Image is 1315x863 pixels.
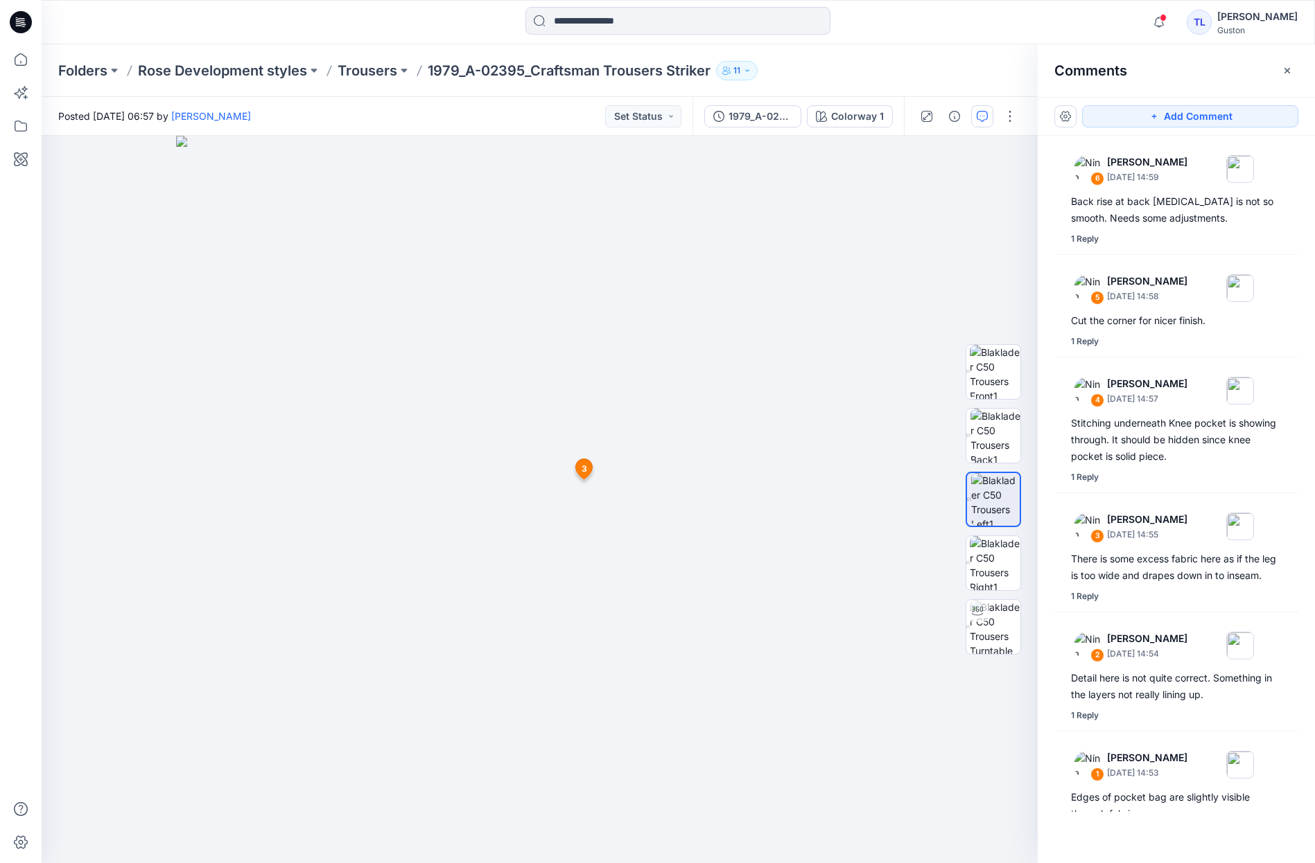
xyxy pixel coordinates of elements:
[831,109,884,124] div: Colorway 1
[1071,709,1099,722] div: 1 Reply
[943,105,966,127] button: Details
[970,600,1020,654] img: Blaklader C50 Trousers Turntable
[338,61,397,80] a: Trousers
[171,110,251,122] a: [PERSON_NAME]
[1107,647,1187,661] p: [DATE] 14:54
[1074,632,1101,659] img: Nina Moller
[1090,291,1104,305] div: 5
[1074,274,1101,302] img: Nina Moller
[1074,751,1101,779] img: Nina Moller
[58,61,107,80] a: Folders
[1082,105,1298,127] button: Add Comment
[1090,172,1104,186] div: 6
[1107,766,1187,780] p: [DATE] 14:53
[1071,670,1282,703] div: Detail here is not quite correct. Something in the layers not really lining up.
[1107,170,1187,184] p: [DATE] 14:59
[1107,273,1187,290] p: [PERSON_NAME]
[807,105,893,127] button: Colorway 1
[970,409,1021,463] img: Blaklader C50 Trousers Back1
[1090,529,1104,543] div: 3
[971,473,1020,526] img: Blaklader C50 Trousers Left1
[729,109,792,124] div: 1979_A-02395_Craftsman Trousers Striker
[1107,630,1187,647] p: [PERSON_NAME]
[1071,232,1099,246] div: 1 Reply
[1071,589,1099,603] div: 1 Reply
[1074,377,1101,404] img: Nina Moller
[716,61,758,80] button: 11
[970,345,1020,399] img: Blaklader C50 Trousers Front1
[704,105,801,127] button: 1979_A-02395_Craftsman Trousers Striker
[1187,10,1212,35] div: TL
[1090,767,1104,781] div: 1
[1071,789,1282,822] div: Edges of pocket bag are slightly visible through fabric
[1107,154,1187,170] p: [PERSON_NAME]
[1090,393,1104,407] div: 4
[1071,415,1282,465] div: Stitching underneath Knee pocket is showing through. It should be hidden since knee pocket is sol...
[138,61,307,80] a: Rose Development styles
[1074,155,1101,183] img: Nina Moller
[1071,193,1282,226] div: Back rise at back [MEDICAL_DATA] is not so smooth. Needs some adjustments.
[1217,8,1298,25] div: [PERSON_NAME]
[970,536,1020,590] img: Blaklader C50 Trousers Right1
[1107,749,1187,766] p: [PERSON_NAME]
[1107,375,1187,392] p: [PERSON_NAME]
[1071,335,1099,348] div: 1 Reply
[1107,528,1187,542] p: [DATE] 14:55
[1071,551,1282,584] div: There is some excess fabric here as if the leg is too wide and drapes down in to inseam.
[176,136,904,863] img: eyJhbGciOiJIUzI1NiIsImtpZCI6IjAiLCJzbHQiOiJzZXMiLCJ0eXAiOiJKV1QifQ.eyJkYXRhIjp7InR5cGUiOiJzdG9yYW...
[1107,290,1187,303] p: [DATE] 14:58
[1217,25,1298,35] div: Guston
[58,109,251,123] span: Posted [DATE] 06:57 by
[1071,312,1282,329] div: Cut the corner for nicer finish.
[428,61,711,80] p: 1979_A-02395_Craftsman Trousers Striker
[1090,648,1104,662] div: 2
[1074,513,1101,540] img: Nina Moller
[1054,62,1127,79] h2: Comments
[1071,470,1099,484] div: 1 Reply
[1107,392,1187,406] p: [DATE] 14:57
[733,63,740,78] p: 11
[1107,511,1187,528] p: [PERSON_NAME]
